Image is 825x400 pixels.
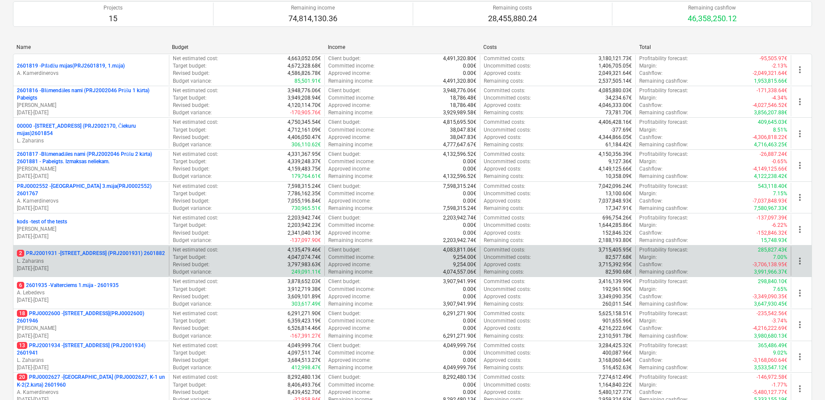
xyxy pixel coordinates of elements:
span: more_vert [795,384,805,394]
p: Remaining costs : [484,141,524,148]
p: 9,254.00€ [453,254,476,261]
p: -171,338.64€ [757,87,787,94]
p: -377.69€ [611,126,632,134]
p: Committed income : [328,158,375,165]
p: 4,132,596.52€ [443,173,476,180]
p: Budget variance : [173,109,212,116]
p: Remaining cashflow : [639,237,688,244]
p: Remaining cashflow : [639,268,688,276]
p: 2601935 - Valterciems 1.māja - 2601935 [17,282,119,289]
p: 2,203,942.74€ [443,237,476,244]
div: PRJ0002552 -[GEOGRAPHIC_DATA] 3.māja(PRJ0002552) 2601767A. Kamerdinerovs[DATE]-[DATE] [17,183,165,213]
p: Client budget : [328,151,361,158]
p: Committed income : [328,62,375,70]
span: more_vert [795,65,805,75]
p: 46,358,250.12 [688,13,737,24]
p: Committed costs : [484,119,525,126]
div: 2601816 -Blūmendāles nami (PRJ2002046 Prūšu 1 kārta) Pabeigts[PERSON_NAME][DATE]-[DATE] [17,87,165,117]
p: -137,097.39€ [757,214,787,222]
p: [PERSON_NAME] [17,165,165,173]
p: Client budget : [328,119,361,126]
p: Profitability forecast : [639,183,688,190]
p: Approved income : [328,165,371,173]
p: 1,406,705.05€ [599,62,632,70]
p: 15 [104,13,123,24]
p: -4,306,818.22€ [753,134,787,141]
p: 82,590.68€ [605,268,632,276]
p: -4,149,125.66€ [753,165,787,173]
p: [DATE] - [DATE] [17,233,165,240]
p: 4,159,483.75€ [288,165,321,173]
p: 7,598,315.24€ [443,205,476,212]
p: Committed costs : [484,246,525,254]
p: Remaining costs : [484,173,524,180]
p: Committed costs : [484,183,525,190]
p: Remaining cashflow : [639,77,688,85]
div: Budget [172,44,320,50]
p: Profitability forecast : [639,151,688,158]
p: 3,929,989.58€ [443,109,476,116]
p: 152,846.32€ [602,229,632,237]
p: 10,358.09€ [605,173,632,180]
p: Profitability forecast : [639,87,688,94]
p: Margin : [639,254,657,261]
p: 409,645.03€ [758,119,787,126]
p: 0.00€ [463,70,476,77]
div: 62601935 -Valterciems 1.māja - 2601935A. Lebedevs[DATE]-[DATE] [17,282,165,304]
p: A. Kamerdinerovs [17,389,165,396]
div: 00000 -[STREET_ADDRESS] (PRJ2002170, Čiekuru mājas)2601854L. Zaharāns [17,123,165,145]
p: Cashflow : [639,261,663,268]
p: 696,754.26€ [602,214,632,222]
div: 18PRJ0002600 -[STREET_ADDRESS](PRJ0002600) 2601946[PERSON_NAME][DATE]-[DATE] [17,310,165,340]
p: Revised budget : [173,229,210,237]
p: 4,149,125.66€ [599,165,632,173]
p: 38,047.83€ [450,126,476,134]
p: 85,501.91€ [294,77,321,85]
p: 4,491,320.80€ [443,77,476,85]
p: Cashflow : [639,70,663,77]
p: 4,777,647.67€ [443,141,476,148]
p: -4.34% [772,94,787,102]
p: 2,203,942.74€ [443,214,476,222]
p: Profitability forecast : [639,119,688,126]
p: Remaining cashflow : [639,173,688,180]
p: 543,118.40€ [758,183,787,190]
p: 3,948,776.06€ [443,87,476,94]
p: 7,042,096.24€ [599,183,632,190]
p: 38,047.83€ [450,134,476,141]
p: 7,598,315.24€ [443,183,476,190]
p: Uncommitted costs : [484,94,531,102]
p: Remaining costs [488,4,537,12]
span: more_vert [795,97,805,107]
p: 2,188,193.80€ [599,237,632,244]
p: PRJ2001931 - [STREET_ADDRESS] (PRJ2001931) 2601882 [17,250,165,257]
p: 9,254.00€ [453,261,476,268]
p: 7.15% [773,190,787,197]
p: Cashflow : [639,229,663,237]
p: 2,203,942.74€ [288,214,321,222]
p: -3,706,138.95€ [753,261,787,268]
p: 3,180,121.73€ [599,55,632,62]
p: 4,085,880.03€ [599,87,632,94]
p: Remaining income : [328,205,373,212]
p: -4,027,546.52€ [753,102,787,109]
p: 13,100.60€ [605,190,632,197]
p: 2,341,040.13€ [288,229,321,237]
p: A. Kamerdinerovs [17,197,165,205]
p: Approved income : [328,102,371,109]
p: 0.00€ [463,165,476,173]
p: Cashflow : [639,197,663,205]
p: 4,716,463.25€ [754,141,787,148]
p: Approved income : [328,261,371,268]
p: 3,715,405.95€ [599,246,632,254]
p: Margin : [639,190,657,197]
span: 2 [17,250,24,257]
p: Net estimated cost : [173,87,218,94]
p: Cashflow : [639,102,663,109]
span: more_vert [795,192,805,203]
p: 3,949,208.94€ [288,94,321,102]
p: 8.51% [773,126,787,134]
p: 4,750,345.54€ [288,119,321,126]
p: 2601817 - Blūmenadāles nami (PRJ2002046 Prūšu 2 kārta) 2601881 - Pabeigts. Izmaksas neliekam. [17,151,165,165]
p: 7,037,848.93€ [599,197,632,205]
